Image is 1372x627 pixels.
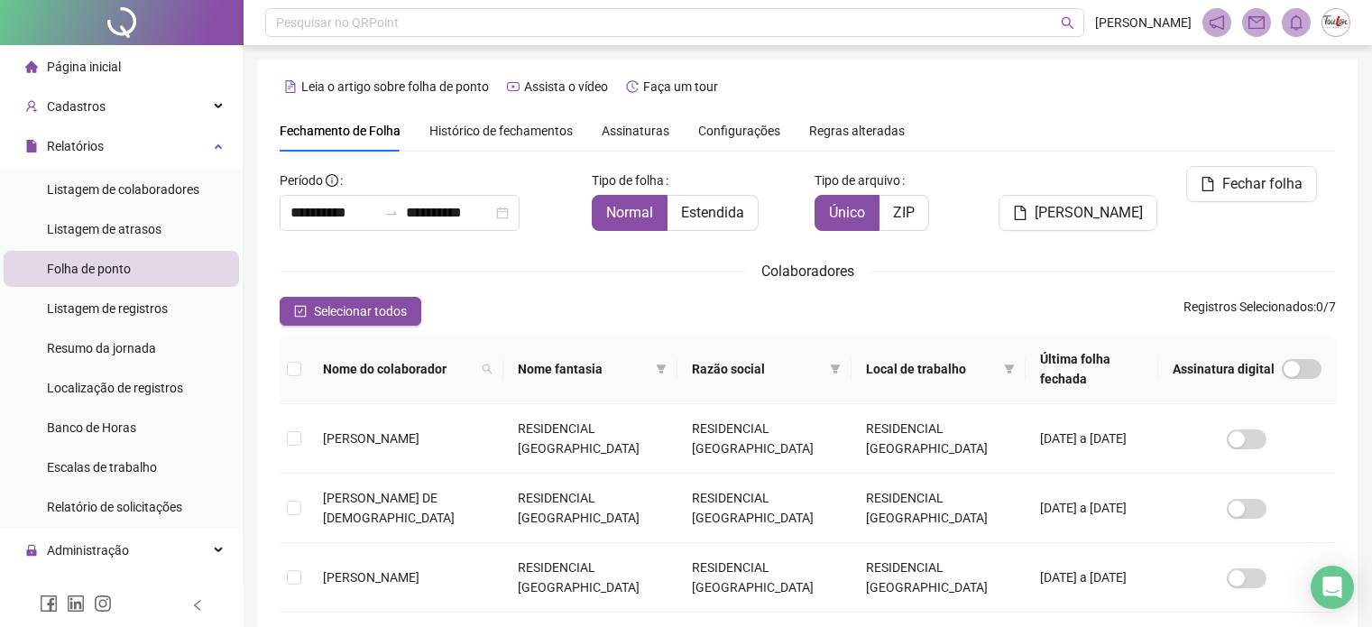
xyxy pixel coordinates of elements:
[602,124,669,137] span: Assinaturas
[1013,206,1027,220] span: file
[1026,474,1158,543] td: [DATE] a [DATE]
[507,80,520,93] span: youtube
[47,543,129,558] span: Administração
[698,124,780,137] span: Configurações
[47,583,117,597] span: Exportações
[47,301,168,316] span: Listagem de registros
[829,204,865,221] span: Único
[677,474,852,543] td: RESIDENCIAL [GEOGRAPHIC_DATA]
[524,79,608,94] span: Assista o vídeo
[1183,300,1313,314] span: Registros Selecionados
[606,204,653,221] span: Normal
[830,364,841,374] span: filter
[323,431,419,446] span: [PERSON_NAME]
[1061,16,1074,30] span: search
[25,60,38,73] span: home
[47,341,156,355] span: Resumo da jornada
[1201,177,1215,191] span: file
[294,305,307,318] span: check-square
[40,595,58,613] span: facebook
[25,100,38,113] span: user-add
[1035,202,1143,224] span: [PERSON_NAME]
[25,140,38,152] span: file
[47,420,136,435] span: Banco de Horas
[503,404,677,474] td: RESIDENCIAL [GEOGRAPHIC_DATA]
[47,500,182,514] span: Relatório de solicitações
[1288,14,1304,31] span: bell
[280,297,421,326] button: Selecionar todos
[826,355,844,383] span: filter
[47,99,106,114] span: Cadastros
[503,474,677,543] td: RESIDENCIAL [GEOGRAPHIC_DATA]
[643,79,718,94] span: Faça um tour
[656,364,667,374] span: filter
[482,364,493,374] span: search
[301,79,489,94] span: Leia o artigo sobre folha de ponto
[815,171,900,190] span: Tipo de arquivo
[47,262,131,276] span: Folha de ponto
[652,355,670,383] span: filter
[280,124,401,138] span: Fechamento de Folha
[503,543,677,613] td: RESIDENCIAL [GEOGRAPHIC_DATA]
[1004,364,1015,374] span: filter
[47,182,199,197] span: Listagem de colaboradores
[323,491,455,525] span: [PERSON_NAME] DE [DEMOGRAPHIC_DATA]
[1183,297,1336,326] span: : 0 / 7
[47,460,157,475] span: Escalas de trabalho
[1173,359,1275,379] span: Assinatura digital
[1186,166,1317,202] button: Fechar folha
[852,404,1026,474] td: RESIDENCIAL [GEOGRAPHIC_DATA]
[1000,355,1018,383] span: filter
[323,570,419,585] span: [PERSON_NAME]
[47,60,121,74] span: Página inicial
[94,595,112,613] span: instagram
[1322,9,1349,36] img: 26733
[626,80,639,93] span: history
[384,206,399,220] span: swap-right
[429,124,573,138] span: Histórico de fechamentos
[191,599,204,612] span: left
[518,359,649,379] span: Nome fantasia
[852,543,1026,613] td: RESIDENCIAL [GEOGRAPHIC_DATA]
[1026,335,1158,404] th: Última folha fechada
[314,301,407,321] span: Selecionar todos
[1026,404,1158,474] td: [DATE] a [DATE]
[809,124,905,137] span: Regras alteradas
[677,543,852,613] td: RESIDENCIAL [GEOGRAPHIC_DATA]
[692,359,823,379] span: Razão social
[1222,173,1303,195] span: Fechar folha
[47,381,183,395] span: Localização de registros
[677,404,852,474] td: RESIDENCIAL [GEOGRAPHIC_DATA]
[1095,13,1192,32] span: [PERSON_NAME]
[478,355,496,383] span: search
[47,222,161,236] span: Listagem de atrasos
[592,171,664,190] span: Tipo de folha
[1248,14,1265,31] span: mail
[323,359,474,379] span: Nome do colaborador
[1311,566,1354,609] div: Open Intercom Messenger
[47,139,104,153] span: Relatórios
[999,195,1157,231] button: [PERSON_NAME]
[67,595,85,613] span: linkedin
[893,204,915,221] span: ZIP
[384,206,399,220] span: to
[761,263,854,280] span: Colaboradores
[326,174,338,187] span: info-circle
[284,80,297,93] span: file-text
[681,204,744,221] span: Estendida
[1209,14,1225,31] span: notification
[852,474,1026,543] td: RESIDENCIAL [GEOGRAPHIC_DATA]
[25,544,38,557] span: lock
[1026,543,1158,613] td: [DATE] a [DATE]
[280,173,323,188] span: Período
[866,359,997,379] span: Local de trabalho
